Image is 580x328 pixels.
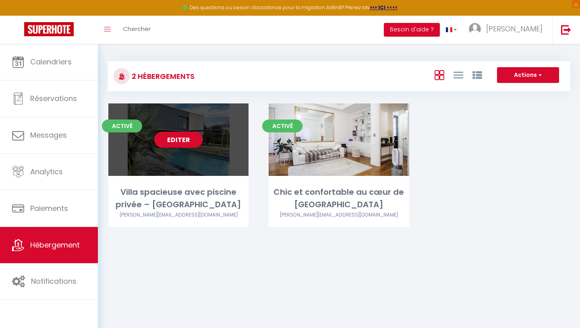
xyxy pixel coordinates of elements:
[154,132,203,148] a: Editer
[108,211,249,219] div: Airbnb
[30,240,80,250] span: Hébergement
[269,211,409,219] div: Airbnb
[463,16,553,44] a: ... [PERSON_NAME]
[435,68,444,81] a: Vue en Box
[472,68,482,81] a: Vue par Groupe
[31,276,77,286] span: Notifications
[117,16,157,44] a: Chercher
[123,25,151,33] span: Chercher
[469,23,481,35] img: ...
[24,22,74,36] img: Super Booking
[370,4,398,11] a: >>> ICI <<<<
[269,186,409,211] div: Chic et confortable au cœur de [GEOGRAPHIC_DATA]
[262,120,302,132] span: Activé
[30,57,72,67] span: Calendriers
[486,24,543,34] span: [PERSON_NAME]
[30,93,77,103] span: Réservations
[102,120,142,132] span: Activé
[30,130,67,140] span: Messages
[130,67,195,85] h3: 2 Hébergements
[497,67,559,83] button: Actions
[384,23,440,37] button: Besoin d'aide ?
[30,203,68,213] span: Paiements
[454,68,463,81] a: Vue en Liste
[30,167,63,177] span: Analytics
[561,25,571,35] img: logout
[108,186,249,211] div: Villa spacieuse avec piscine privée – [GEOGRAPHIC_DATA]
